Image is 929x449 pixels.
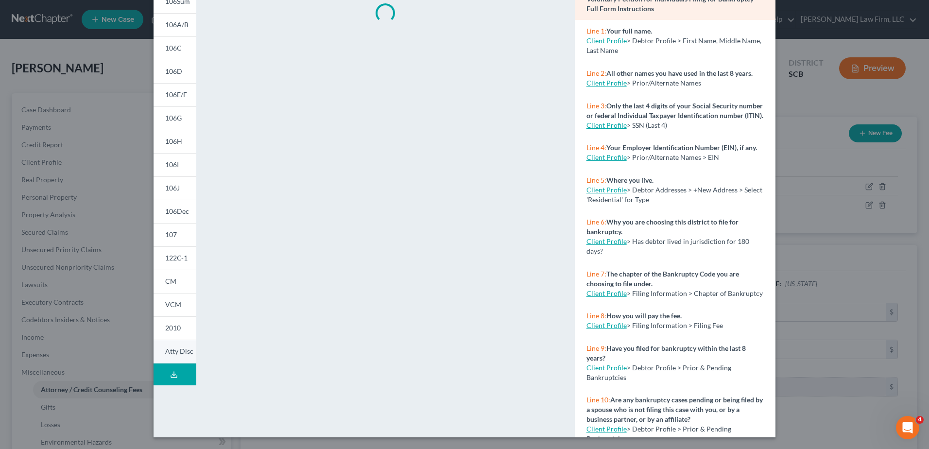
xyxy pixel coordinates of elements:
[154,83,196,106] a: 106E/F
[586,102,606,110] span: Line 3:
[154,316,196,340] a: 2010
[896,416,919,439] iframe: Intercom live chat
[586,121,627,129] a: Client Profile
[627,289,763,297] span: > Filing Information > Chapter of Bankruptcy
[586,396,763,423] strong: Are any bankruptcy cases pending or being filed by a spouse who is not filing this case with you,...
[627,153,719,161] span: > Prior/Alternate Names > EIN
[165,347,193,355] span: Atty Disc
[586,143,606,152] span: Line 4:
[154,176,196,200] a: 106J
[154,130,196,153] a: 106H
[154,340,196,363] a: Atty Disc
[586,102,763,120] strong: Only the last 4 digits of your Social Security number or federal Individual Taxpayer Identificati...
[586,153,627,161] a: Client Profile
[165,20,189,29] span: 106A/B
[586,270,739,288] strong: The chapter of the Bankruptcy Code you are choosing to file under.
[165,254,188,262] span: 122C-1
[154,246,196,270] a: 122C-1
[154,293,196,316] a: VCM
[627,321,723,329] span: > Filing Information > Filing Fee
[606,143,757,152] strong: Your Employer Identification Number (EIN), if any.
[586,36,761,54] span: > Debtor Profile > First Name, Middle Name, Last Name
[165,324,181,332] span: 2010
[586,321,627,329] a: Client Profile
[586,363,731,381] span: > Debtor Profile > Prior & Pending Bankruptcies
[586,344,746,362] strong: Have you filed for bankruptcy within the last 8 years?
[606,176,654,184] strong: Where you live.
[154,200,196,223] a: 106Dec
[165,67,182,75] span: 106D
[586,311,606,320] span: Line 8:
[165,44,182,52] span: 106C
[606,27,652,35] strong: Your full name.
[586,79,627,87] a: Client Profile
[586,396,610,404] span: Line 10:
[154,106,196,130] a: 106G
[586,186,762,204] span: > Debtor Addresses > +New Address > Select 'Residential' for Type
[154,153,196,176] a: 106I
[586,186,627,194] a: Client Profile
[627,121,667,129] span: > SSN (Last 4)
[165,160,179,169] span: 106I
[586,36,627,45] a: Client Profile
[586,344,606,352] span: Line 9:
[586,237,627,245] a: Client Profile
[586,27,606,35] span: Line 1:
[154,60,196,83] a: 106D
[586,218,739,236] strong: Why you are choosing this district to file for bankruptcy.
[586,425,627,433] a: Client Profile
[586,270,606,278] span: Line 7:
[586,176,606,184] span: Line 5:
[586,69,606,77] span: Line 2:
[606,311,682,320] strong: How you will pay the fee.
[586,289,627,297] a: Client Profile
[586,425,731,443] span: > Debtor Profile > Prior & Pending Bankruptcies
[165,90,187,99] span: 106E/F
[165,114,182,122] span: 106G
[586,363,627,372] a: Client Profile
[154,13,196,36] a: 106A/B
[586,218,606,226] span: Line 6:
[165,184,180,192] span: 106J
[154,223,196,246] a: 107
[165,230,177,239] span: 107
[165,300,181,309] span: VCM
[154,36,196,60] a: 106C
[606,69,753,77] strong: All other names you have used in the last 8 years.
[154,270,196,293] a: CM
[586,237,749,255] span: > Has debtor lived in jurisdiction for 180 days?
[165,207,189,215] span: 106Dec
[165,277,176,285] span: CM
[916,416,924,424] span: 4
[165,137,182,145] span: 106H
[627,79,701,87] span: > Prior/Alternate Names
